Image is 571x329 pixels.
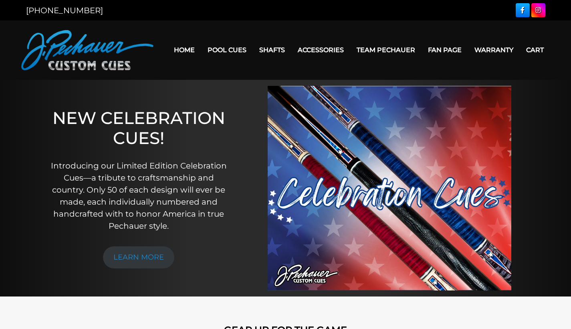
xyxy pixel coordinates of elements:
a: [PHONE_NUMBER] [26,6,103,15]
a: Fan Page [422,40,468,60]
a: Shafts [253,40,291,60]
p: Introducing our Limited Edition Celebration Cues—a tribute to craftsmanship and country. Only 50 ... [47,160,231,232]
img: Pechauer Custom Cues [21,30,153,70]
a: Team Pechauer [350,40,422,60]
h1: NEW CELEBRATION CUES! [47,108,231,148]
a: Accessories [291,40,350,60]
a: Pool Cues [201,40,253,60]
a: Home [167,40,201,60]
a: Warranty [468,40,520,60]
a: Cart [520,40,550,60]
a: LEARN MORE [103,246,174,268]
